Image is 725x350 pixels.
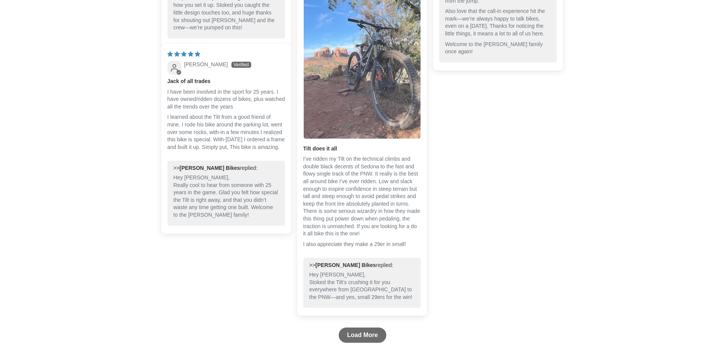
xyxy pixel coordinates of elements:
p: I also appreciate they make a 29er in small! [303,241,421,248]
b: [PERSON_NAME] Bikes [315,262,376,268]
b: [PERSON_NAME] Bikes [180,165,240,171]
b: Tilt does it all [303,145,421,153]
b: Jack of all trades [167,78,285,85]
p: Also love that the call-in experience hit the mark—we’re always happy to talk bikes, even on a [D... [445,8,551,37]
div: >> replied: [309,262,415,269]
a: Load More [339,328,386,343]
p: I have been involved in the sport for 25 years. I have owned/ridden dozens of bikes, plus watched... [167,88,285,111]
p: Hey [PERSON_NAME], Stoked the Tilt’s crushing it for you everywhere from [GEOGRAPHIC_DATA] to the... [309,271,415,301]
div: >> replied: [174,165,279,172]
span: 5 star review [167,51,200,57]
p: I’ve ridden my Tilt on the technical climbs and double black decents of Sedona to the fast and fl... [303,155,421,238]
p: Hey [PERSON_NAME], Really cool to hear from someone with 25 years in the game. Glad you felt how ... [174,174,279,219]
p: Welcome to the [PERSON_NAME] family once again! [445,41,551,56]
span: [PERSON_NAME] [184,61,228,67]
p: I learned about the Tilt from a good friend of mine. I rode his bike around the parking lot, went... [167,113,285,151]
